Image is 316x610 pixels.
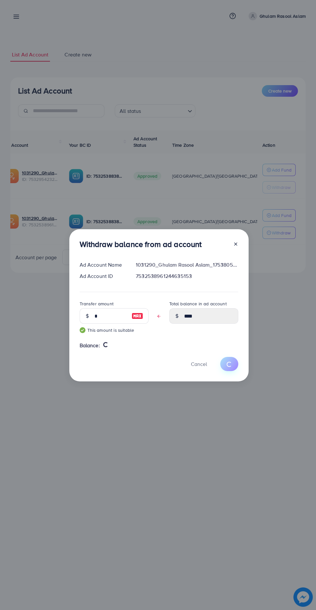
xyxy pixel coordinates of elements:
[131,272,243,280] div: 7532538961244635153
[169,300,227,307] label: Total balance in ad account
[80,342,100,349] span: Balance:
[131,261,243,269] div: 1031290_Ghulam Rasool Aslam_1753805901568
[191,360,207,368] span: Cancel
[80,240,202,249] h3: Withdraw balance from ad account
[74,272,131,280] div: Ad Account ID
[183,357,215,371] button: Cancel
[80,327,85,333] img: guide
[80,300,114,307] label: Transfer amount
[80,327,149,333] small: This amount is suitable
[74,261,131,269] div: Ad Account Name
[132,312,143,320] img: image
